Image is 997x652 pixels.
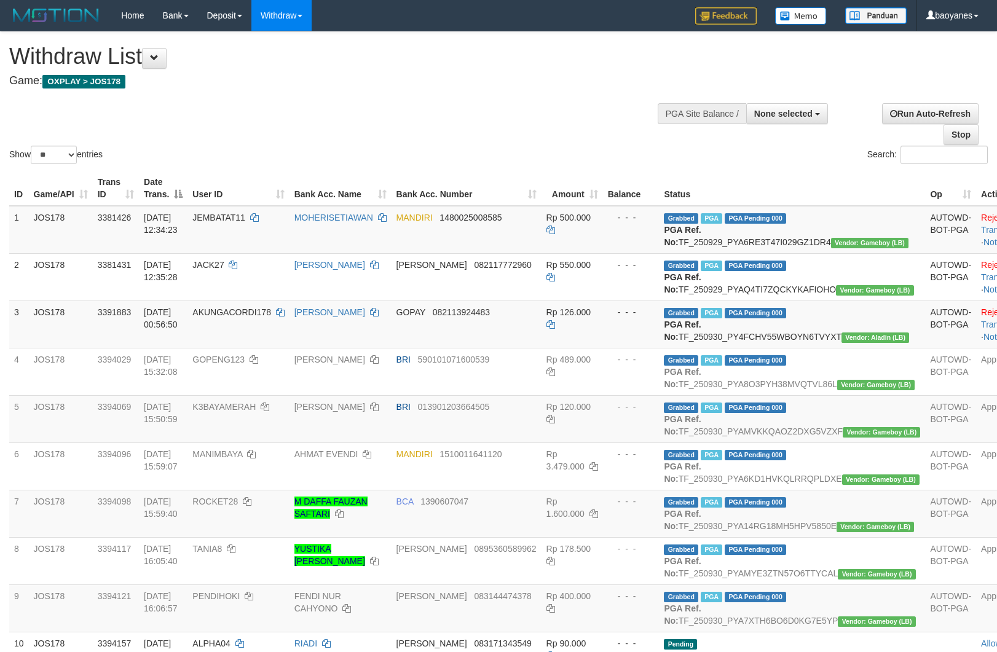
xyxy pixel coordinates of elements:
td: TF_250930_PY4FCHV55WBOYN6TVYXT [659,300,925,348]
th: Balance [603,171,660,206]
span: 3381426 [98,213,132,222]
span: Marked by baohafiz [701,544,722,555]
td: 6 [9,442,29,490]
span: [DATE] 12:34:23 [144,213,178,235]
b: PGA Ref. No: [664,509,701,531]
a: AHMAT EVENDI [294,449,358,459]
div: - - - [608,211,655,224]
b: PGA Ref. No: [664,462,701,484]
span: Vendor URL: https://dashboard.q2checkout.com/secure [842,474,920,485]
td: AUTOWD-BOT-PGA [925,253,976,300]
span: Copy 0895360589962 to clipboard [474,544,536,554]
td: TF_250930_PYA6KD1HVKQLRRQPLDXE [659,442,925,490]
span: MANDIRI [396,213,433,222]
a: Stop [944,124,979,145]
span: Vendor URL: https://dashboard.q2checkout.com/secure [838,616,915,627]
td: JOS178 [29,584,93,632]
span: PGA Pending [725,544,786,555]
span: 3381431 [98,260,132,270]
td: 2 [9,253,29,300]
span: 3394098 [98,497,132,506]
a: [PERSON_NAME] [294,307,365,317]
td: AUTOWD-BOT-PGA [925,442,976,490]
span: Pending [664,639,697,650]
td: AUTOWD-BOT-PGA [925,300,976,348]
span: Rp 550.000 [546,260,591,270]
span: OXPLAY > JOS178 [42,75,125,88]
span: MANIMBAYA [192,449,242,459]
th: Op: activate to sort column ascending [925,171,976,206]
span: [DATE] 15:50:59 [144,402,178,424]
span: None selected [754,109,813,119]
span: 3394157 [98,638,132,648]
td: JOS178 [29,537,93,584]
span: [DATE] 16:06:57 [144,591,178,613]
th: Bank Acc. Name: activate to sort column ascending [290,171,392,206]
span: Rp 3.479.000 [546,449,585,471]
b: PGA Ref. No: [664,556,701,578]
span: PGA Pending [725,403,786,413]
td: 7 [9,490,29,537]
td: TF_250930_PYAMYE3ZTN57O6TTYCAL [659,537,925,584]
td: 9 [9,584,29,632]
th: User ID: activate to sort column ascending [187,171,289,206]
span: Vendor URL: https://dashboard.q2checkout.com/secure [843,427,920,438]
span: Marked by baohafiz [701,403,722,413]
span: PGA Pending [725,450,786,460]
span: [DATE] 15:32:08 [144,355,178,377]
span: [PERSON_NAME] [396,260,467,270]
span: ROCKET28 [192,497,238,506]
div: - - - [608,495,655,508]
span: PGA Pending [725,213,786,224]
img: Feedback.jpg [695,7,757,25]
span: ALPHA04 [192,638,230,648]
td: TF_250930_PYA7XTH6BO6D0KG7E5YP [659,584,925,632]
span: Rp 126.000 [546,307,591,317]
a: YUSTIKA [PERSON_NAME] [294,544,365,566]
span: Rp 90.000 [546,638,586,648]
div: - - - [608,306,655,318]
span: Copy 082113924483 to clipboard [433,307,490,317]
td: AUTOWD-BOT-PGA [925,348,976,395]
span: PGA Pending [725,261,786,271]
td: 5 [9,395,29,442]
span: Copy 1510011641120 to clipboard [439,449,502,459]
td: 1 [9,206,29,254]
span: [PERSON_NAME] [396,544,467,554]
b: PGA Ref. No: [664,603,701,626]
span: Copy 083144474378 to clipboard [474,591,531,601]
td: 3 [9,300,29,348]
td: TF_250930_PYA14RG18MH5HPV5850E [659,490,925,537]
td: TF_250929_PYAQ4TI7ZQCKYKAFIOHO [659,253,925,300]
td: 4 [9,348,29,395]
span: Marked by baodewi [701,308,722,318]
span: Copy 1390607047 to clipboard [420,497,468,506]
span: Marked by baohafiz [701,450,722,460]
img: MOTION_logo.png [9,6,103,25]
span: JACK27 [192,260,224,270]
span: BRI [396,402,411,412]
span: Marked by baohafiz [701,355,722,366]
a: Run Auto-Refresh [882,103,979,124]
span: 3394117 [98,544,132,554]
span: Vendor URL: https://dashboard.q2checkout.com/secure [838,569,915,579]
span: MANDIRI [396,449,433,459]
td: AUTOWD-BOT-PGA [925,584,976,632]
span: Marked by baohafiz [701,213,722,224]
span: PGA Pending [725,355,786,366]
span: Rp 120.000 [546,402,591,412]
td: JOS178 [29,206,93,254]
button: None selected [746,103,828,124]
a: [PERSON_NAME] [294,260,365,270]
span: 3391883 [98,307,132,317]
span: K3BAYAMERAH [192,402,256,412]
span: Rp 489.000 [546,355,591,364]
span: AKUNGACORDI178 [192,307,271,317]
h4: Game: [9,75,652,87]
div: - - - [608,259,655,271]
td: AUTOWD-BOT-PGA [925,206,976,254]
span: Copy 1480025008585 to clipboard [439,213,502,222]
div: PGA Site Balance / [658,103,746,124]
span: PGA Pending [725,592,786,602]
td: JOS178 [29,300,93,348]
